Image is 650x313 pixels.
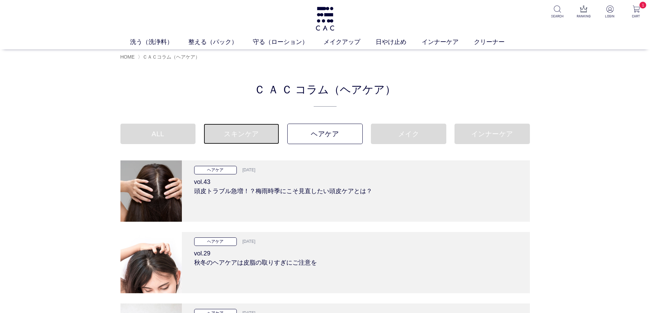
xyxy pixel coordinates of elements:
[315,7,335,31] img: logo
[253,37,323,47] a: 守る（ローション）
[295,81,396,97] span: コラム（ヘアケア）
[454,124,530,144] a: インナーケア
[628,14,645,19] p: CART
[120,81,530,107] h2: ＣＡＣ
[287,124,363,144] a: ヘアケア
[639,2,646,9] span: 1
[138,54,202,60] li: 〉
[549,14,566,19] p: SEARCH
[194,174,518,196] h3: vol.43 頭皮トラブル急増！？梅雨時季にこそ見直したい頭皮ケアとは？
[239,238,256,246] p: [DATE]
[376,37,422,47] a: 日やけ止め
[628,5,645,19] a: 1 CART
[120,232,530,293] a: 秋冬のヘアケアは皮脂の取過ぎにご注意を ヘアケア [DATE] vol.29秋冬のヘアケアは皮脂の取りすぎにご注意を
[474,37,520,47] a: クリーナー
[602,14,618,19] p: LOGIN
[194,166,237,174] p: ヘアケア
[575,5,592,19] a: RANKING
[549,5,566,19] a: SEARCH
[120,160,182,222] img: 梅雨時季にこそ見直したいと頭皮ケアとは？
[143,54,200,60] a: ＣＡＣコラム（ヘアケア）
[323,37,376,47] a: メイクアップ
[194,246,518,267] h3: vol.29 秋冬のヘアケアは皮脂の取りすぎにご注意を
[120,54,135,60] a: HOME
[120,232,182,293] img: 秋冬のヘアケアは皮脂の取過ぎにご注意を
[194,237,237,246] p: ヘアケア
[422,37,474,47] a: インナーケア
[204,124,279,144] a: スキンケア
[188,37,253,47] a: 整える（パック）
[239,167,256,174] p: [DATE]
[130,37,188,47] a: 洗う（洗浄料）
[371,124,446,144] a: メイク
[575,14,592,19] p: RANKING
[120,124,196,144] a: ALL
[120,160,530,222] a: 梅雨時季にこそ見直したいと頭皮ケアとは？ ヘアケア [DATE] vol.43頭皮トラブル急増！？梅雨時季にこそ見直したい頭皮ケアとは？
[602,5,618,19] a: LOGIN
